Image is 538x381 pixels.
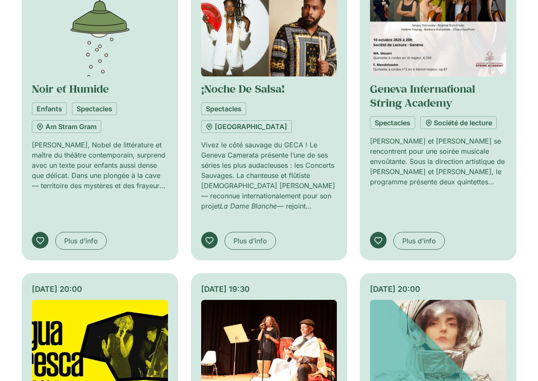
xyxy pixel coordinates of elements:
a: ¡Noche De Salsa! [201,82,285,96]
a: Spectacles [370,116,415,129]
a: Spectacles [72,102,117,115]
span: Plus d’info [402,236,436,246]
a: Plus d’info [393,232,445,250]
div: [DATE] 20:00 [32,283,168,295]
em: La Dame Blanche [220,202,277,210]
a: Geneva International String Academy [370,82,475,110]
a: Société de lecture [420,116,497,129]
a: [GEOGRAPHIC_DATA] [201,120,292,133]
a: Am Stram Gram [32,120,101,133]
p: [PERSON_NAME], Nobel de littérature et maître du théâtre contemporain, surprend avec un texte pou... [32,140,168,191]
p: Vivez le côté sauvage du GECA ! Le Geneva Camerata présente l’une de ses séries les plus audacieu... [201,140,337,211]
a: Plus d’info [225,232,276,250]
div: [DATE] 20:00 [370,283,506,295]
a: Spectacles [201,102,246,115]
span: Plus d’info [233,236,267,246]
span: Plus d’info [64,236,98,246]
a: Noir et Humide [32,82,109,96]
p: [PERSON_NAME] et [PERSON_NAME] se rencontrent pour une soirée musicale envoûtante. Sous la direct... [370,136,506,187]
div: [DATE] 19:30 [201,283,337,295]
a: Enfants [32,102,67,115]
a: Plus d’info [55,232,107,250]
